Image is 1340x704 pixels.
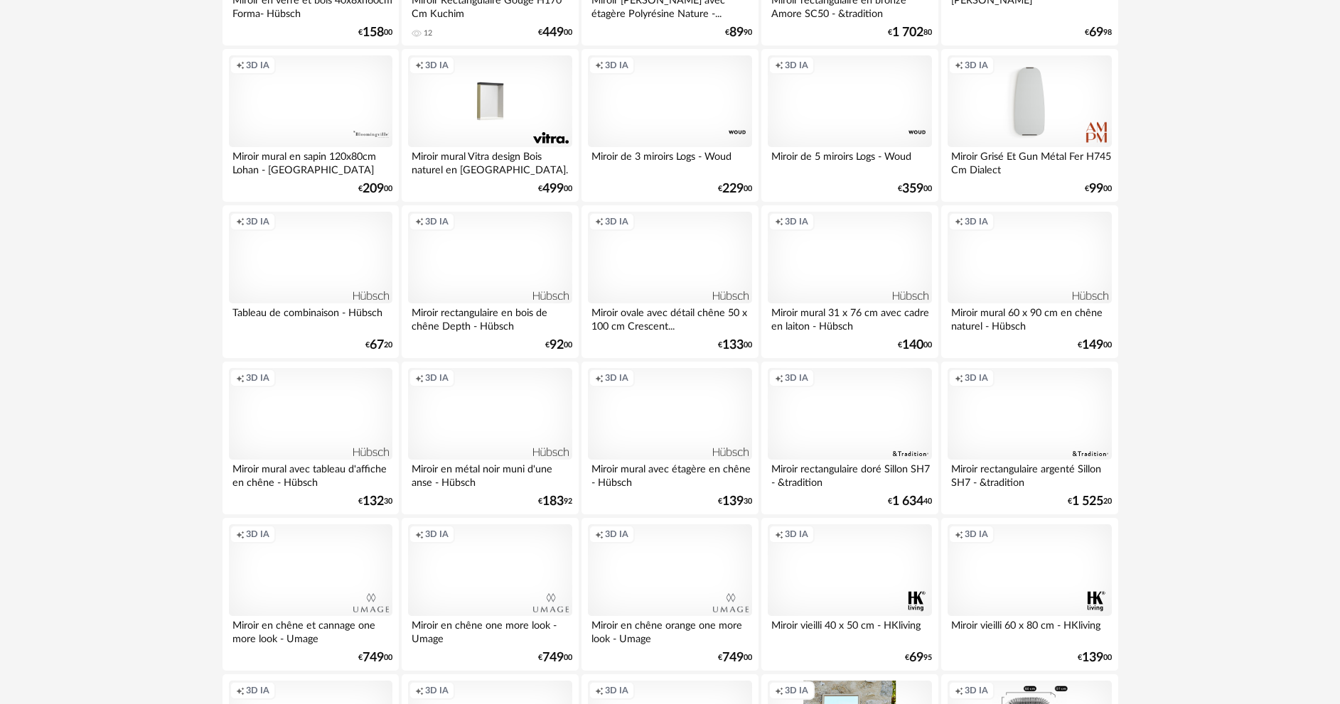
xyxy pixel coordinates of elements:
[425,60,449,71] span: 3D IA
[605,372,628,384] span: 3D IA
[424,28,432,38] div: 12
[965,529,988,540] span: 3D IA
[761,518,938,671] a: Creation icon 3D IA Miroir vieilli 40 x 50 cm - HKliving €6995
[363,653,384,663] span: 749
[1072,497,1103,507] span: 1 525
[1089,184,1103,194] span: 99
[550,340,564,350] span: 92
[941,518,1117,671] a: Creation icon 3D IA Miroir vieilli 60 x 80 cm - HKliving €13900
[538,653,572,663] div: € 00
[1082,653,1103,663] span: 139
[892,497,923,507] span: 1 634
[768,460,931,488] div: Miroir rectangulaire doré Sillon SH7 - &tradition
[1068,497,1112,507] div: € 20
[892,28,923,38] span: 1 702
[941,49,1117,202] a: Creation icon 3D IA Miroir Grisé Et Gun Métal Fer H745 Cm Dialect €9900
[588,616,751,644] div: Miroir en chêne orange one more look - Umage
[595,372,604,384] span: Creation icon
[768,303,931,332] div: Miroir mural 31 x 76 cm avec cadre en laiton - Hübsch
[785,685,808,696] span: 3D IA
[941,205,1117,359] a: Creation icon 3D IA Miroir mural 60 x 90 cm en chêne naturel - Hübsch €14900
[358,28,392,38] div: € 00
[948,147,1111,175] div: Miroir Grisé Et Gun Métal Fer H745 Cm Dialect
[1085,184,1112,194] div: € 00
[768,616,931,644] div: Miroir vieilli 40 x 50 cm - HKliving
[785,60,808,71] span: 3D IA
[588,303,751,332] div: Miroir ovale avec détail chêne 50 x 100 cm Crescent...
[581,362,758,515] a: Creation icon 3D IA Miroir mural avec étagère en chêne - Hübsch €13930
[761,49,938,202] a: Creation icon 3D IA Miroir de 5 miroirs Logs - Woud €35900
[1078,340,1112,350] div: € 00
[415,685,424,696] span: Creation icon
[236,60,245,71] span: Creation icon
[223,362,399,515] a: Creation icon 3D IA Miroir mural avec tableau d'affiche en chêne - Hübsch €13230
[588,147,751,175] div: Miroir de 3 miroirs Logs - Woud
[246,685,269,696] span: 3D IA
[775,529,783,540] span: Creation icon
[581,49,758,202] a: Creation icon 3D IA Miroir de 3 miroirs Logs - Woud €22900
[229,460,392,488] div: Miroir mural avec tableau d'affiche en chêne - Hübsch
[905,653,932,663] div: € 95
[236,216,245,227] span: Creation icon
[948,460,1111,488] div: Miroir rectangulaire argenté Sillon SH7 - &tradition
[902,340,923,350] span: 140
[223,49,399,202] a: Creation icon 3D IA Miroir mural en sapin 120x80cm Lohan - [GEOGRAPHIC_DATA] €20900
[415,216,424,227] span: Creation icon
[370,340,384,350] span: 67
[775,685,783,696] span: Creation icon
[425,216,449,227] span: 3D IA
[965,685,988,696] span: 3D IA
[775,372,783,384] span: Creation icon
[595,685,604,696] span: Creation icon
[955,216,963,227] span: Creation icon
[415,60,424,71] span: Creation icon
[358,497,392,507] div: € 30
[722,340,744,350] span: 133
[888,497,932,507] div: € 40
[605,216,628,227] span: 3D IA
[718,184,752,194] div: € 00
[542,28,564,38] span: 449
[538,497,572,507] div: € 92
[1082,340,1103,350] span: 149
[246,216,269,227] span: 3D IA
[408,460,572,488] div: Miroir en métal noir muni d'une anse - Hübsch
[542,653,564,663] span: 749
[363,184,384,194] span: 209
[768,147,931,175] div: Miroir de 5 miroirs Logs - Woud
[246,529,269,540] span: 3D IA
[588,460,751,488] div: Miroir mural avec étagère en chêne - Hübsch
[605,529,628,540] span: 3D IA
[223,518,399,671] a: Creation icon 3D IA Miroir en chêne et cannage one more look - Umage €74900
[595,60,604,71] span: Creation icon
[775,60,783,71] span: Creation icon
[408,616,572,644] div: Miroir en chêne one more look - Umage
[358,653,392,663] div: € 00
[761,362,938,515] a: Creation icon 3D IA Miroir rectangulaire doré Sillon SH7 - &tradition €1 63440
[595,216,604,227] span: Creation icon
[581,205,758,359] a: Creation icon 3D IA Miroir ovale avec détail chêne 50 x 100 cm Crescent... €13300
[408,303,572,332] div: Miroir rectangulaire en bois de chêne Depth - Hübsch
[402,362,578,515] a: Creation icon 3D IA Miroir en métal noir muni d'une anse - Hübsch €18392
[236,685,245,696] span: Creation icon
[718,340,752,350] div: € 00
[246,60,269,71] span: 3D IA
[1089,28,1103,38] span: 69
[941,362,1117,515] a: Creation icon 3D IA Miroir rectangulaire argenté Sillon SH7 - &tradition €1 52520
[955,372,963,384] span: Creation icon
[236,372,245,384] span: Creation icon
[955,685,963,696] span: Creation icon
[955,529,963,540] span: Creation icon
[402,518,578,671] a: Creation icon 3D IA Miroir en chêne one more look - Umage €74900
[246,372,269,384] span: 3D IA
[761,205,938,359] a: Creation icon 3D IA Miroir mural 31 x 76 cm avec cadre en laiton - Hübsch €14000
[358,184,392,194] div: € 00
[223,205,399,359] a: Creation icon 3D IA Tableau de combinaison - Hübsch €6720
[722,184,744,194] span: 229
[902,184,923,194] span: 359
[542,184,564,194] span: 499
[1078,653,1112,663] div: € 00
[955,60,963,71] span: Creation icon
[425,529,449,540] span: 3D IA
[365,340,392,350] div: € 20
